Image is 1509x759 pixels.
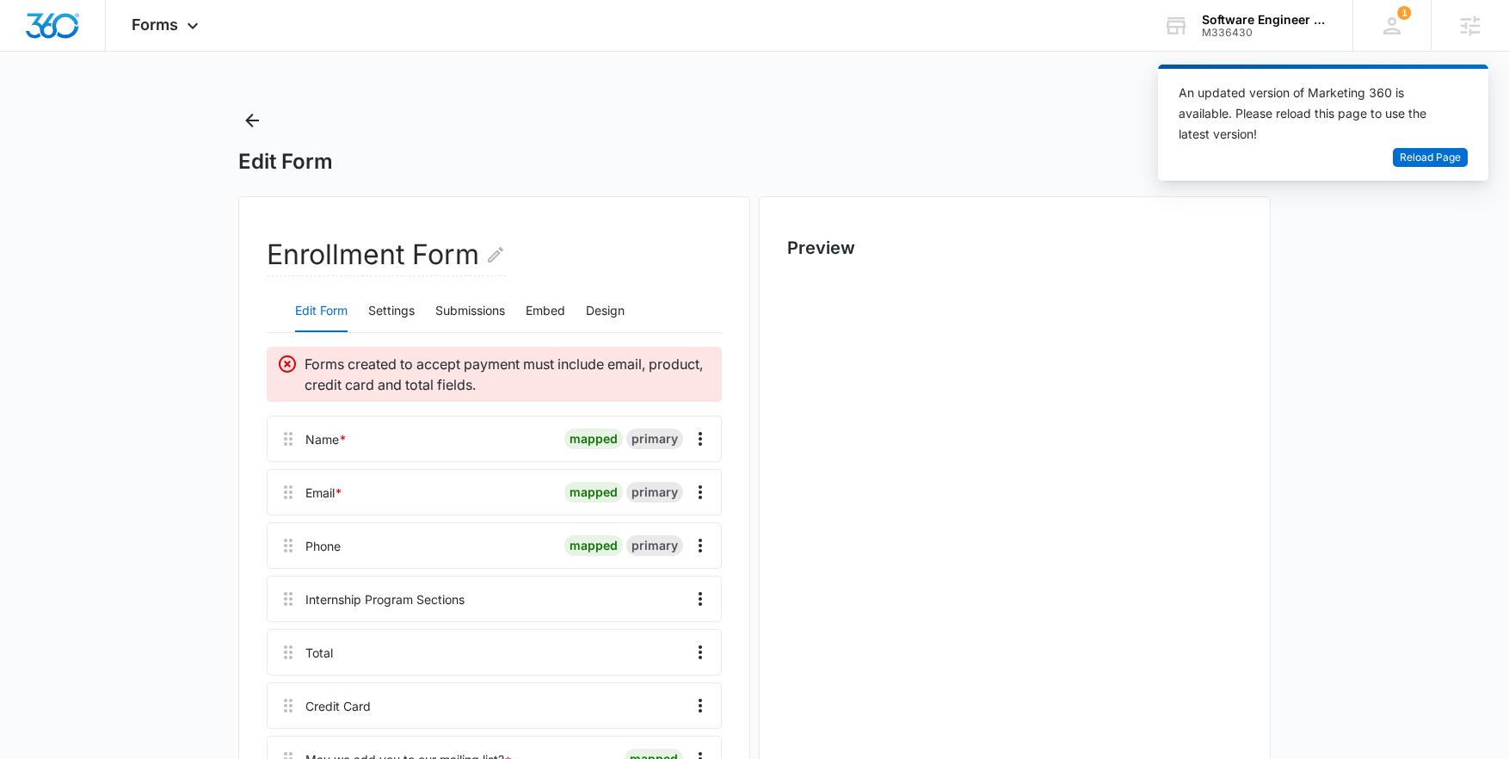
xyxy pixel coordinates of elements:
[1179,83,1447,145] div: An updated version of Marketing 360 is available. Please reload this page to use the latest version!
[687,692,714,719] button: Overflow Menu
[626,535,683,556] div: primary
[435,291,505,332] button: Submissions
[1393,148,1468,168] button: Reload Page
[687,478,714,506] button: Overflow Menu
[564,535,623,556] div: mapped
[238,149,333,175] h1: Edit Form
[132,15,178,34] span: Forms
[368,291,415,332] button: Settings
[687,639,714,666] button: Overflow Menu
[787,235,1242,261] h2: Preview
[305,484,342,502] div: Email
[526,291,565,332] button: Embed
[1202,27,1327,39] div: account id
[305,537,341,555] div: Phone
[586,291,625,332] button: Design
[626,482,683,503] div: primary
[295,291,348,332] button: Edit Form
[267,234,506,276] h2: Enrollment Form
[1400,150,1461,166] span: Reload Page
[687,585,714,613] button: Overflow Menu
[485,234,506,275] button: Edit Form Name
[305,430,347,448] div: Name
[238,107,266,134] button: Back
[1202,13,1327,27] div: account name
[305,590,465,608] div: Internship Program Sections
[564,429,623,449] div: mapped
[1397,6,1411,20] div: notifications count
[305,644,333,662] div: Total
[1397,6,1411,20] span: 1
[687,532,714,559] button: Overflow Menu
[687,425,714,453] button: Overflow Menu
[626,429,683,449] div: primary
[305,354,711,395] p: Forms created to accept payment must include email, product, credit card and total fields.
[305,697,371,715] div: Credit Card
[564,482,623,503] div: mapped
